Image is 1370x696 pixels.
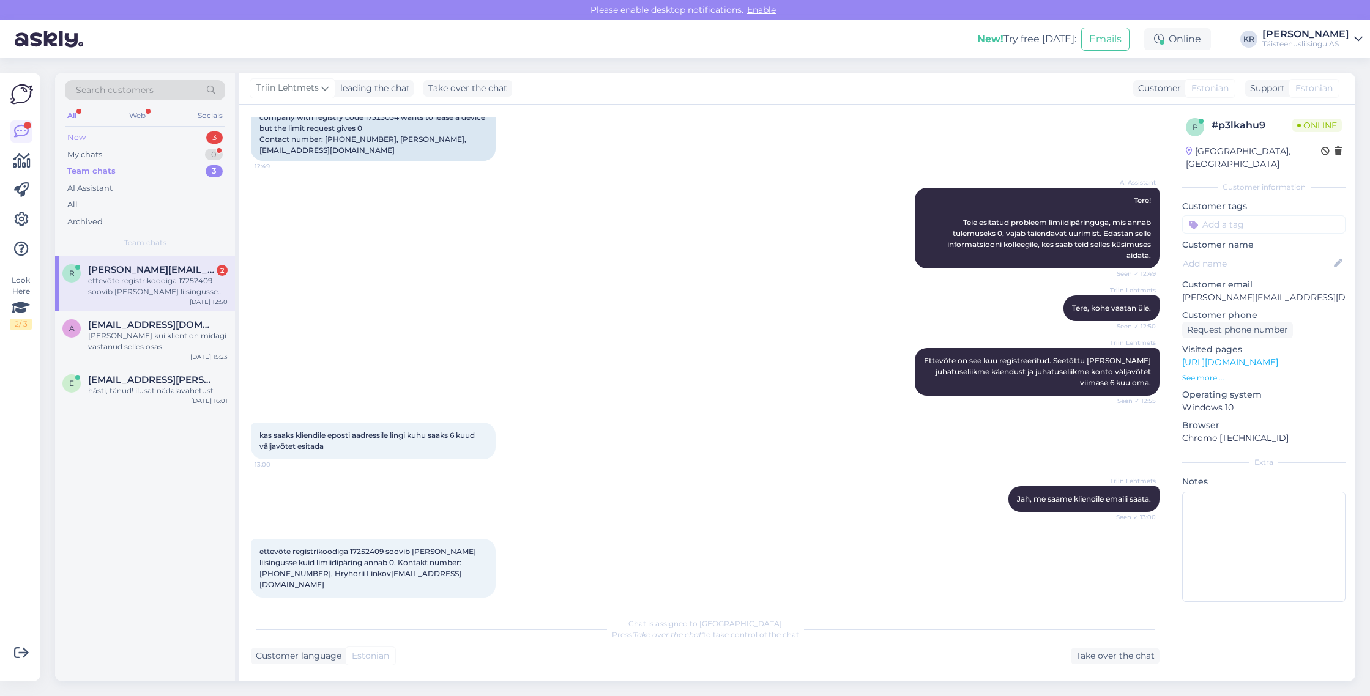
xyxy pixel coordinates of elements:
[1081,28,1130,51] button: Emails
[69,268,75,278] span: r
[217,265,228,276] div: 2
[67,199,78,211] div: All
[1110,338,1156,347] span: Triin Lehtmets
[632,630,703,639] i: 'Take over the chat'
[1110,322,1156,331] span: Seen ✓ 12:50
[1240,31,1257,48] div: KR
[206,165,223,177] div: 3
[1110,476,1156,486] span: Triin Lehtmets
[10,83,33,106] img: Askly Logo
[251,96,496,161] div: Hello company with registry code 17325054 wants to lease a device but the limit request gives 0 C...
[88,264,215,275] span: robert.afontsikov@tele2.com
[1110,269,1156,278] span: Seen ✓ 12:49
[1182,357,1278,368] a: [URL][DOMAIN_NAME]
[88,385,228,396] div: hästi, tänud! ilusat nädalavahetust
[1017,494,1151,503] span: Jah, me saame kliendile emaili saata.
[1292,119,1342,132] span: Online
[1110,178,1156,187] span: AI Assistant
[1182,278,1346,291] p: Customer email
[352,650,389,662] span: Estonian
[1182,475,1346,488] p: Notes
[191,396,228,405] div: [DATE] 16:01
[1144,28,1211,50] div: Online
[1110,286,1156,295] span: Triin Lehtmets
[206,131,223,144] div: 3
[1193,122,1198,131] span: p
[69,379,74,388] span: e
[1182,215,1346,234] input: Add a tag
[251,650,341,662] div: Customer language
[423,80,512,97] div: Take over the chat
[67,165,116,177] div: Team chats
[924,356,1153,387] span: Ettevõte on see kuu registreeritud. Seetõttu [PERSON_NAME] juhatuseliikme käendust ja juhatuselii...
[67,216,103,228] div: Archived
[88,319,215,330] span: anett.voorel@tele2.com
[88,330,228,352] div: [PERSON_NAME] kui klient on midagi vastanud selles osas.
[1133,82,1181,95] div: Customer
[195,108,225,124] div: Socials
[1072,303,1151,313] span: Tere, kohe vaatan üle.
[259,431,477,451] span: kas saaks kliendile eposti aadressile lingi kuhu saaks 6 kuud väljavõtet esitada
[1262,29,1349,39] div: [PERSON_NAME]
[1182,343,1346,356] p: Visited pages
[67,182,113,194] div: AI Assistant
[10,319,32,330] div: 2 / 3
[190,352,228,361] div: [DATE] 15:23
[88,275,228,297] div: ettevõte registrikoodiga 17252409 soovib [PERSON_NAME] liisingusse kuid limiidipäring annab 0. Ko...
[1182,372,1346,383] p: See more ...
[1262,39,1349,49] div: Täisteenusliisingu AS
[1182,457,1346,468] div: Extra
[190,297,228,306] div: [DATE] 12:50
[1182,239,1346,251] p: Customer name
[1071,648,1160,664] div: Take over the chat
[1182,419,1346,432] p: Browser
[628,619,782,628] span: Chat is assigned to [GEOGRAPHIC_DATA]
[76,84,154,97] span: Search customers
[1182,182,1346,193] div: Customer information
[1245,82,1285,95] div: Support
[1110,513,1156,522] span: Seen ✓ 13:00
[10,275,32,330] div: Look Here
[1110,396,1156,405] span: Seen ✓ 12:55
[256,81,319,95] span: Triin Lehtmets
[67,131,86,144] div: New
[1182,432,1346,445] p: Chrome [TECHNICAL_ID]
[67,149,102,161] div: My chats
[88,374,215,385] span: eva.marie.kutsar@tele2.com
[255,598,300,607] span: 13:02
[1295,82,1333,95] span: Estonian
[259,547,478,589] span: ettevõte registrikoodiga 17252409 soovib [PERSON_NAME] liisingusse kuid limiidipäring annab 0. Ko...
[69,324,75,333] span: a
[1191,82,1229,95] span: Estonian
[127,108,148,124] div: Web
[1182,291,1346,304] p: [PERSON_NAME][EMAIL_ADDRESS][DOMAIN_NAME]
[205,149,223,161] div: 0
[255,161,300,171] span: 12:49
[1186,145,1321,171] div: [GEOGRAPHIC_DATA], [GEOGRAPHIC_DATA]
[1182,200,1346,213] p: Customer tags
[255,460,300,469] span: 13:00
[1212,118,1292,133] div: # p3lkahu9
[1183,257,1331,270] input: Add name
[1182,322,1293,338] div: Request phone number
[743,4,780,15] span: Enable
[977,33,1003,45] b: New!
[335,82,410,95] div: leading the chat
[259,146,395,155] a: [EMAIL_ADDRESS][DOMAIN_NAME]
[65,108,79,124] div: All
[1182,401,1346,414] p: Windows 10
[612,630,799,639] span: Press to take control of the chat
[977,32,1076,46] div: Try free [DATE]:
[124,237,166,248] span: Team chats
[1182,309,1346,322] p: Customer phone
[1262,29,1363,49] a: [PERSON_NAME]Täisteenusliisingu AS
[1182,388,1346,401] p: Operating system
